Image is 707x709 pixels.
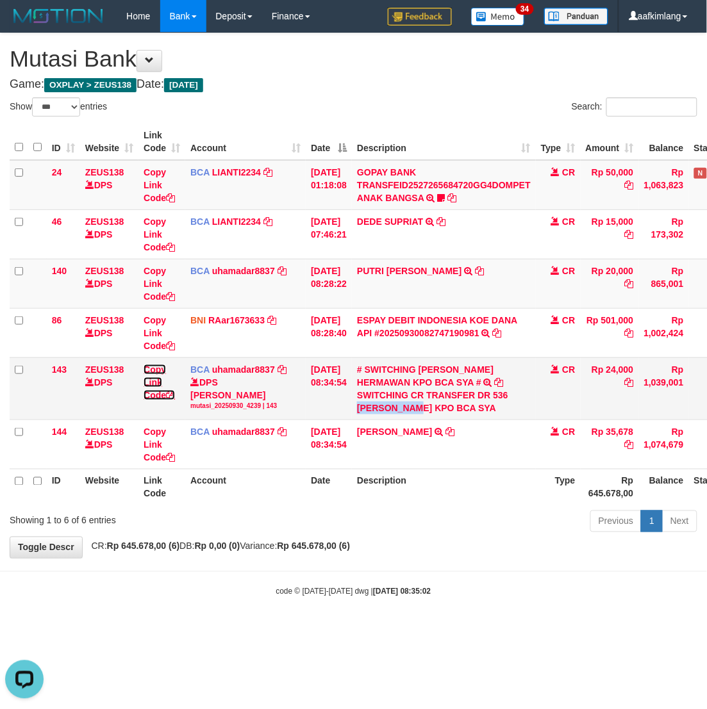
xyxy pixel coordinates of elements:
td: Rp 1,039,001 [639,357,689,420]
td: DPS [80,420,138,469]
span: OXPLAY > ZEUS138 [44,78,137,92]
td: [DATE] 08:28:40 [306,308,352,357]
td: [DATE] 07:46:21 [306,209,352,259]
a: Previous [590,510,642,532]
td: Rp 24,000 [581,357,639,420]
td: Rp 1,074,679 [639,420,689,469]
a: LIANTI2234 [212,216,261,227]
img: Button%20Memo.svg [471,8,525,26]
span: 46 [52,216,62,227]
button: Open LiveChat chat widget [5,5,44,44]
a: ZEUS138 [85,216,124,227]
a: PUTRI [PERSON_NAME] [357,266,462,276]
span: CR [562,216,575,227]
span: CR [562,364,575,375]
span: 24 [52,167,62,177]
td: Rp 50,000 [581,160,639,210]
a: Copy Rp 15,000 to clipboard [625,229,634,240]
td: Rp 1,002,424 [639,308,689,357]
td: DPS [80,160,138,210]
td: Rp 501,000 [581,308,639,357]
th: ID: activate to sort column ascending [47,124,80,160]
a: Copy Rp 501,000 to clipboard [625,328,634,338]
th: Balance [639,124,689,160]
span: CR [562,427,575,437]
a: Copy uhamadar8837 to clipboard [278,266,287,276]
h1: Mutasi Bank [10,46,697,72]
th: Date [306,469,352,505]
a: uhamadar8837 [212,427,275,437]
a: Toggle Descr [10,537,83,558]
span: CR [562,315,575,325]
span: 34 [516,3,533,15]
div: SWITCHING CR TRANSFER DR 536 [PERSON_NAME] KPO BCA SYA [357,389,531,414]
a: Copy # SWITCHING CR RISMA HERMAWAN KPO BCA SYA # to clipboard [495,377,504,387]
td: Rp 173,302 [639,209,689,259]
a: Copy Link Code [144,427,175,462]
td: Rp 20,000 [581,259,639,308]
td: Rp 1,063,823 [639,160,689,210]
a: ZEUS138 [85,364,124,375]
a: Copy Link Code [144,216,175,252]
a: LIANTI2234 [212,167,261,177]
a: Next [662,510,697,532]
div: DPS [PERSON_NAME] [190,376,301,411]
span: CR [562,266,575,276]
th: Website: activate to sort column ascending [80,124,138,160]
a: Copy Rp 20,000 to clipboard [625,279,634,289]
th: Description: activate to sort column ascending [352,124,536,160]
a: Copy IMRON ROSYADI to clipboard [446,427,455,437]
td: [DATE] 08:28:22 [306,259,352,308]
a: ZEUS138 [85,266,124,276]
span: BCA [190,216,210,227]
a: DEDE SUPRIAT [357,216,423,227]
select: Showentries [32,97,80,117]
div: Showing 1 to 6 of 6 entries [10,509,285,527]
td: [DATE] 01:18:08 [306,160,352,210]
th: Rp 645.678,00 [581,469,639,505]
input: Search: [606,97,697,117]
th: Account: activate to sort column ascending [185,124,306,160]
span: BCA [190,364,210,375]
a: uhamadar8837 [212,266,275,276]
a: Copy Link Code [144,364,175,400]
a: GOPAY BANK TRANSFEID2527265684720GG4DOMPET ANAK BANGSA [357,167,531,203]
span: BCA [190,167,210,177]
td: Rp 15,000 [581,209,639,259]
div: mutasi_20250930_4239 | 143 [190,402,301,411]
label: Search: [572,97,697,117]
span: CR: DB: Variance: [85,541,351,551]
a: Copy Rp 35,678 to clipboard [625,439,634,450]
strong: Rp 0,00 (0) [195,541,240,551]
a: ZEUS138 [85,427,124,437]
img: MOTION_logo.png [10,6,107,26]
th: Balance [639,469,689,505]
a: 1 [641,510,663,532]
h4: Game: Date: [10,78,697,91]
a: Copy LIANTI2234 to clipboard [263,216,272,227]
strong: [DATE] 08:35:02 [373,587,431,596]
th: Account [185,469,306,505]
td: [DATE] 08:34:54 [306,357,352,420]
a: ZEUS138 [85,167,124,177]
a: Copy LIANTI2234 to clipboard [263,167,272,177]
a: Copy Link Code [144,315,175,351]
th: ID [47,469,80,505]
a: Copy Link Code [144,266,175,302]
span: BNI [190,315,206,325]
td: [DATE] 08:34:54 [306,420,352,469]
span: 143 [52,364,67,375]
td: Rp 865,001 [639,259,689,308]
small: code © [DATE]-[DATE] dwg | [276,587,431,596]
span: BCA [190,266,210,276]
th: Amount: activate to sort column ascending [581,124,639,160]
strong: Rp 645.678,00 (6) [107,541,180,551]
th: Date: activate to sort column descending [306,124,352,160]
a: Copy PUTRI SARAH NURUL to clipboard [475,266,484,276]
a: Copy Link Code [144,167,175,203]
td: DPS [80,259,138,308]
span: 144 [52,427,67,437]
a: [PERSON_NAME] [357,427,432,437]
span: [DATE] [164,78,203,92]
a: Copy uhamadar8837 to clipboard [278,364,287,375]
